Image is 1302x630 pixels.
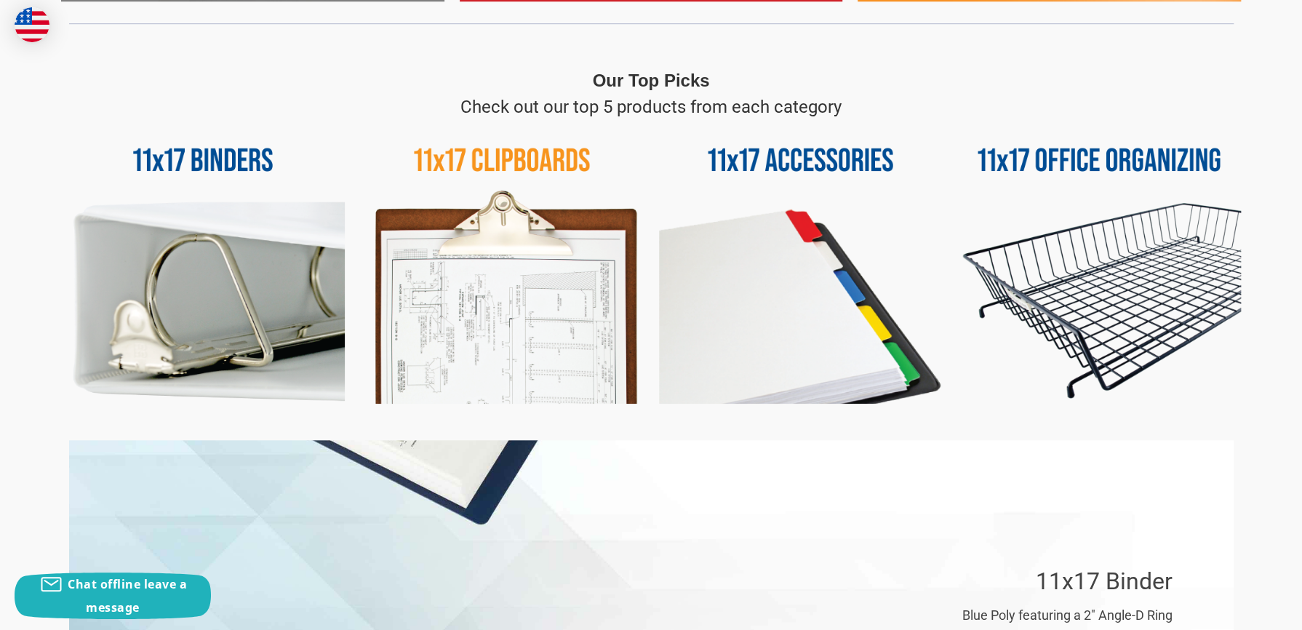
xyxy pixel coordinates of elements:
[360,120,644,404] img: 11x17 Clipboards
[15,7,49,42] img: duty and tax information for United States
[962,605,1173,625] p: Blue Poly featuring a 2" Angle-D Ring
[957,120,1241,404] img: 11x17 Office Organizing
[659,120,943,404] img: 11x17 Accessories
[68,576,187,615] span: Chat offline leave a message
[593,68,710,94] p: Our Top Picks
[61,120,345,404] img: 11x17 Binders
[15,573,211,619] button: Chat offline leave a message
[460,94,842,120] p: Check out our top 5 products from each category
